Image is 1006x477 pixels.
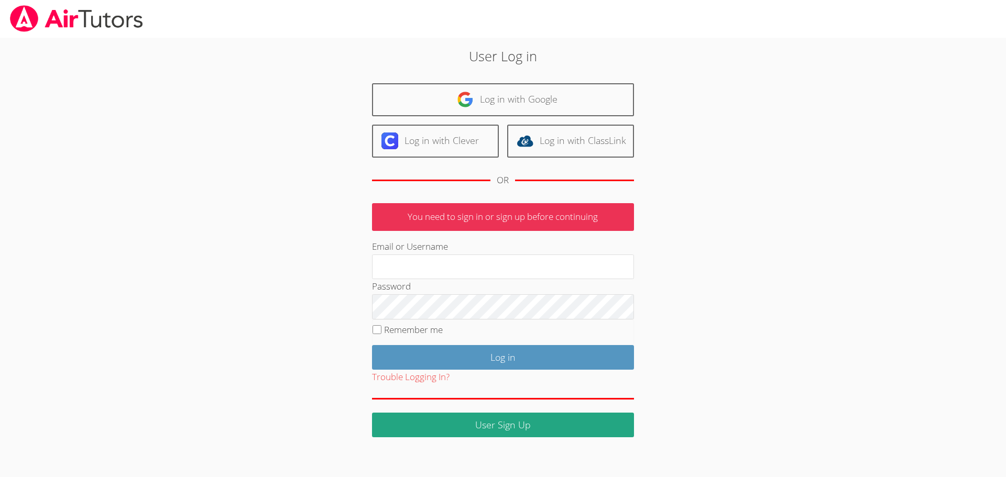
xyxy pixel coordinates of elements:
button: Trouble Logging In? [372,370,450,385]
a: Log in with Clever [372,125,499,158]
a: Log in with Google [372,83,634,116]
h2: User Log in [232,46,775,66]
a: Log in with ClassLink [507,125,634,158]
label: Password [372,280,411,292]
p: You need to sign in or sign up before continuing [372,203,634,231]
input: Log in [372,345,634,370]
a: User Sign Up [372,413,634,437]
img: google-logo-50288ca7cdecda66e5e0955fdab243c47b7ad437acaf1139b6f446037453330a.svg [457,91,474,108]
img: clever-logo-6eab21bc6e7a338710f1a6ff85c0baf02591cd810cc4098c63d3a4b26e2feb20.svg [381,132,398,149]
label: Remember me [384,324,443,336]
img: classlink-logo-d6bb404cc1216ec64c9a2012d9dc4662098be43eaf13dc465df04b49fa7ab582.svg [517,132,533,149]
div: OR [497,173,509,188]
label: Email or Username [372,240,448,252]
img: airtutors_banner-c4298cdbf04f3fff15de1276eac7730deb9818008684d7c2e4769d2f7ddbe033.png [9,5,144,32]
